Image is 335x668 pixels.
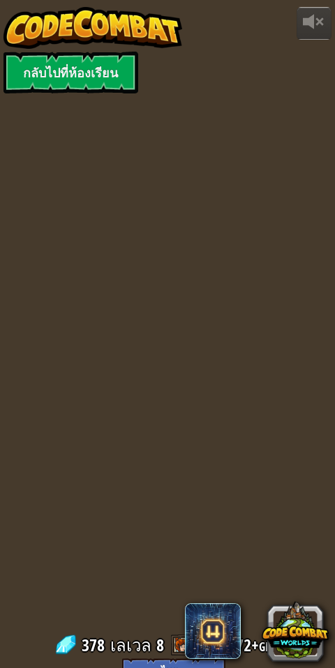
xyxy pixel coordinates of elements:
a: กลับไปที่ห้องเรียน [3,52,138,93]
button: ปรับระดับเสียง [297,7,332,40]
span: เลเวล [110,634,151,657]
img: CodeCombat - Learn how to code by playing a game [3,7,182,49]
span: 8 [156,634,164,656]
span: 378 [82,634,109,656]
